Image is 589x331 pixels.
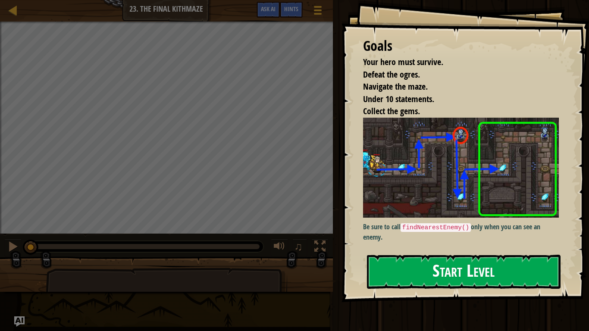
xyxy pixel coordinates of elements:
[401,223,471,232] code: findNearestEnemy()
[363,56,443,68] span: Your hero must survive.
[352,93,557,106] li: Under 10 statements.
[311,239,329,256] button: Toggle fullscreen
[4,239,22,256] button: Ctrl + P: Pause
[292,239,307,256] button: ♫
[307,2,329,22] button: Show game menu
[367,255,561,289] button: Start Level
[363,69,420,80] span: Defeat the ogres.
[261,5,276,13] span: Ask AI
[14,316,25,327] button: Ask AI
[363,222,559,242] p: Be sure to call only when you can see an enemy.
[363,93,434,105] span: Under 10 statements.
[352,69,557,81] li: Defeat the ogres.
[257,2,280,18] button: Ask AI
[363,118,559,218] img: The final kithmaze
[352,56,557,69] li: Your hero must survive.
[363,36,559,56] div: Goals
[271,239,288,256] button: Adjust volume
[363,81,428,92] span: Navigate the maze.
[284,5,298,13] span: Hints
[363,105,420,117] span: Collect the gems.
[294,240,303,253] span: ♫
[352,81,557,93] li: Navigate the maze.
[352,105,557,118] li: Collect the gems.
